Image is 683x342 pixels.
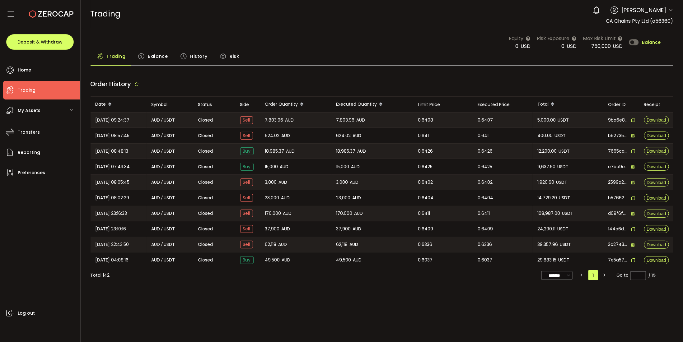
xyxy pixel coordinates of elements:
span: 144a6d39-3ffb-43bc-8a9d-e5a66529c998 [608,226,628,232]
span: USDT [559,194,570,201]
span: 3c27439a-446f-4a8b-ba23-19f8e456f2b1 [608,241,628,248]
button: Download [644,256,669,264]
span: AUD [351,163,360,170]
span: 170,000 [265,210,281,217]
span: 0.6409 [418,225,433,233]
span: USD [613,43,623,50]
span: Closed [198,179,213,186]
span: 37,900 [336,225,351,233]
span: 12,200.00 [538,148,557,155]
div: / 15 [648,272,656,279]
span: Deposit & Withdraw [17,40,63,44]
span: Go to [616,271,646,280]
span: My Assets [18,106,40,115]
span: [DATE] 07:43:34 [96,163,130,170]
span: AUD [353,256,362,264]
span: 0.6425 [478,163,493,170]
span: 29,883.15 [538,256,557,264]
em: / [161,163,163,170]
span: 15,000 [336,163,349,170]
div: Limit Price [413,101,473,108]
span: USDT [556,179,568,186]
span: 3,000 [336,179,348,186]
span: USDT [164,148,175,155]
span: AUD [357,117,365,124]
span: 0.6336 [478,241,492,248]
span: Log out [18,309,35,318]
span: Buy [240,147,254,155]
span: USDT [555,132,566,139]
span: Balance [642,40,661,44]
span: Transfers [18,128,40,137]
button: Download [644,116,669,124]
span: Sell [240,194,253,202]
span: Home [18,66,31,75]
span: AUD [358,148,366,155]
span: Buy [240,163,254,171]
span: AUD [282,256,291,264]
span: 18,985.37 [265,148,284,155]
em: / [161,241,163,248]
div: Executed Price [473,101,533,108]
span: USDT [558,117,569,124]
span: Closed [198,257,213,263]
span: 0.6426 [478,148,493,155]
span: AUD [350,241,358,248]
span: USDT [558,225,569,233]
span: AUD [152,256,160,264]
li: 1 [588,270,598,280]
span: AUD [282,225,290,233]
span: 624.02 [336,132,351,139]
span: Closed [198,210,213,217]
span: b5766201-d92d-4d89-b14b-a914763fe8c4 [608,195,628,201]
button: Download [644,178,669,187]
em: / [161,194,163,201]
span: 0.6426 [418,148,433,155]
button: Download [644,210,669,218]
button: Deposit & Withdraw [6,34,74,50]
em: / [161,117,163,124]
span: 0.6425 [418,163,433,170]
button: Download [644,225,669,233]
span: Max Risk Limit [583,35,616,42]
span: 39,357.96 [538,241,558,248]
div: Date [91,99,147,110]
span: Download [647,243,666,247]
span: Download [647,180,666,185]
div: Total [533,99,603,110]
span: AUD [285,117,294,124]
span: AUD [152,163,160,170]
span: [DATE] 22:43:50 [96,241,129,248]
em: / [161,179,163,186]
div: Order Quantity [260,99,331,110]
span: [DATE] 04:08:16 [96,256,129,264]
span: 624.02 [265,132,280,139]
span: 23,000 [336,194,351,201]
span: Closed [198,226,213,232]
span: 24,290.11 [538,225,556,233]
span: 49,500 [336,256,351,264]
span: Download [647,149,666,153]
span: 3,000 [265,179,277,186]
span: [DATE] 08:02:29 [96,194,129,201]
span: Preferences [18,168,45,177]
span: USDT [164,241,175,248]
div: Side [235,101,260,108]
span: [PERSON_NAME] [621,6,666,14]
span: 0.6411 [418,210,430,217]
span: 37,900 [265,225,280,233]
span: Closed [198,148,213,155]
span: Trading [107,50,126,62]
span: 108,987.00 [538,210,560,217]
span: b9273550-9ec8-42ab-b440-debceb6bf362 [608,132,628,139]
span: USDT [164,163,175,170]
span: AUD [152,225,160,233]
span: USDT [164,179,175,186]
span: AUD [152,179,160,186]
span: USDT [164,117,175,124]
div: Receipt [639,101,673,108]
span: 7665ca89-7554-493f-af95-32222863dfaa [608,148,628,155]
span: AUD [281,194,290,201]
span: 7,803.96 [336,117,355,124]
span: CA Chains Pty Ltd (a56360) [606,17,673,25]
